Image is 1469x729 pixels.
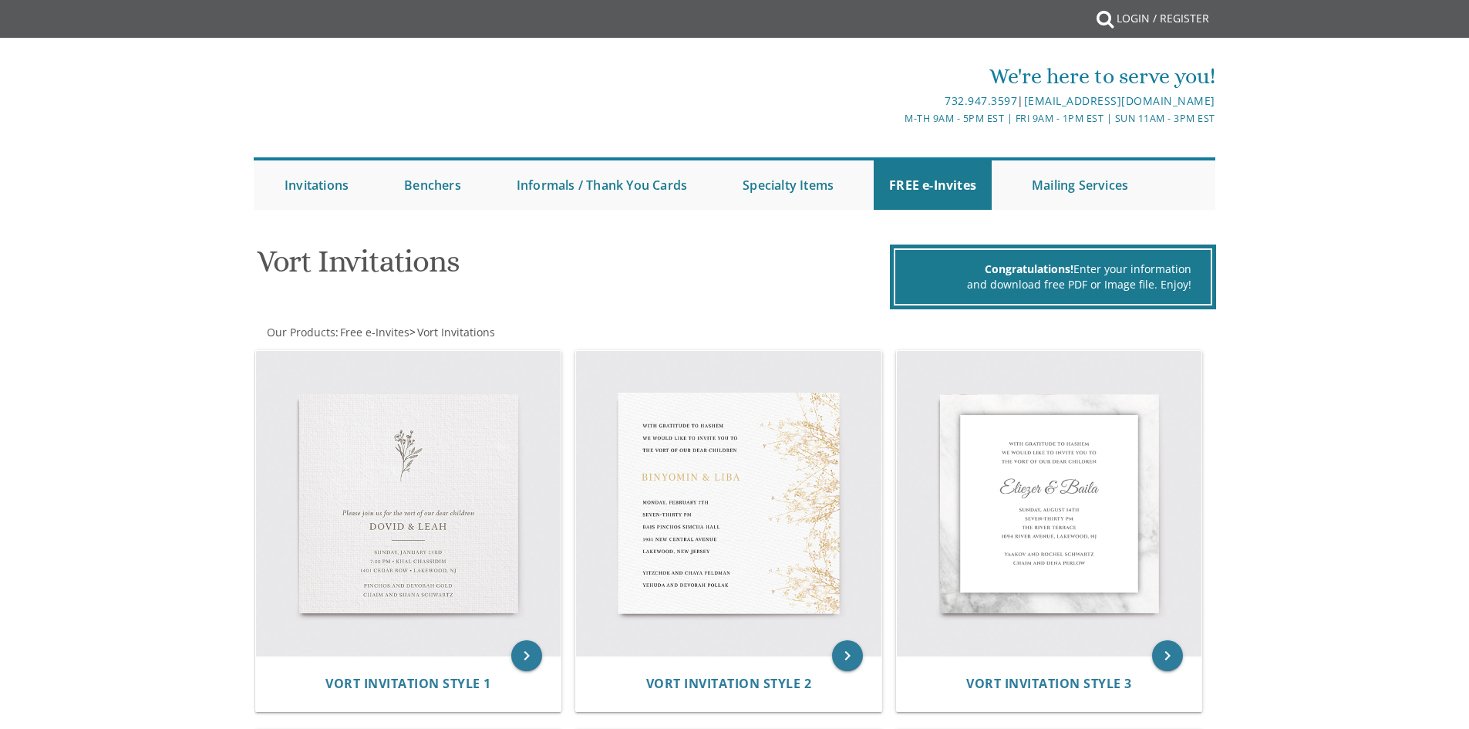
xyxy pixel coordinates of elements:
[256,351,561,656] img: Vort Invitation Style 1
[985,262,1073,276] span: Congratulations!
[1152,640,1183,671] a: keyboard_arrow_right
[1016,160,1144,210] a: Mailing Services
[409,325,495,339] span: >
[1024,93,1215,108] a: [EMAIL_ADDRESS][DOMAIN_NAME]
[257,245,886,290] h1: Vort Invitations
[874,160,992,210] a: FREE e-Invites
[501,160,702,210] a: Informals / Thank You Cards
[966,677,1132,691] a: Vort Invitation Style 3
[254,325,735,340] div: :
[340,325,409,339] span: Free e-Invites
[417,325,495,339] span: Vort Invitations
[325,675,491,692] span: Vort Invitation Style 1
[945,93,1017,108] a: 732.947.3597
[915,277,1191,292] div: and download free PDF or Image file. Enjoy!
[575,110,1215,127] div: M-Th 9am - 5pm EST | Fri 9am - 1pm EST | Sun 11am - 3pm EST
[389,160,477,210] a: Benchers
[511,640,542,671] a: keyboard_arrow_right
[265,325,335,339] a: Our Products
[576,351,881,656] img: Vort Invitation Style 2
[575,61,1215,92] div: We're here to serve you!
[269,160,364,210] a: Invitations
[966,675,1132,692] span: Vort Invitation Style 3
[416,325,495,339] a: Vort Invitations
[915,262,1191,277] div: Enter your information
[727,160,849,210] a: Specialty Items
[646,675,812,692] span: Vort Invitation Style 2
[897,351,1202,656] img: Vort Invitation Style 3
[325,677,491,691] a: Vort Invitation Style 1
[339,325,409,339] a: Free e-Invites
[646,677,812,691] a: Vort Invitation Style 2
[575,92,1215,110] div: |
[832,640,863,671] a: keyboard_arrow_right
